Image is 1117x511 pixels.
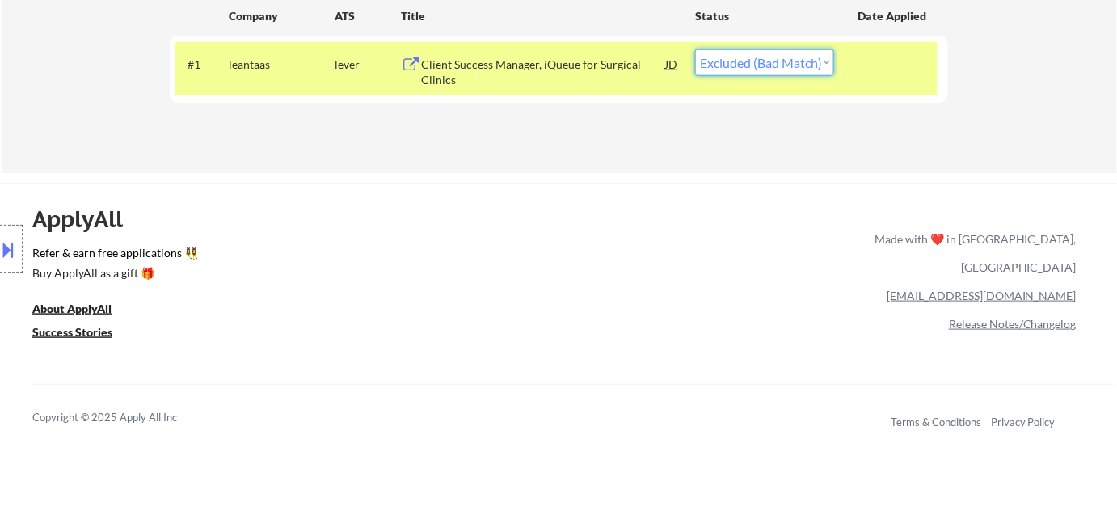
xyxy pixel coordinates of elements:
[858,8,929,24] div: Date Applied
[891,416,981,429] a: Terms & Conditions
[949,317,1077,331] a: Release Notes/Changelog
[401,8,680,24] div: Title
[32,410,218,426] div: Copyright © 2025 Apply All Inc
[421,57,665,88] div: Client Success Manager, iQueue for Surgical Clinics
[991,416,1056,429] a: Privacy Policy
[229,8,335,24] div: Company
[664,49,680,78] div: JD
[695,1,834,30] div: Status
[335,57,401,73] div: lever
[229,57,335,73] div: leantaas
[868,225,1077,281] div: Made with ❤️ in [GEOGRAPHIC_DATA], [GEOGRAPHIC_DATA]
[887,289,1077,302] a: [EMAIL_ADDRESS][DOMAIN_NAME]
[188,57,216,73] div: #1
[335,8,401,24] div: ATS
